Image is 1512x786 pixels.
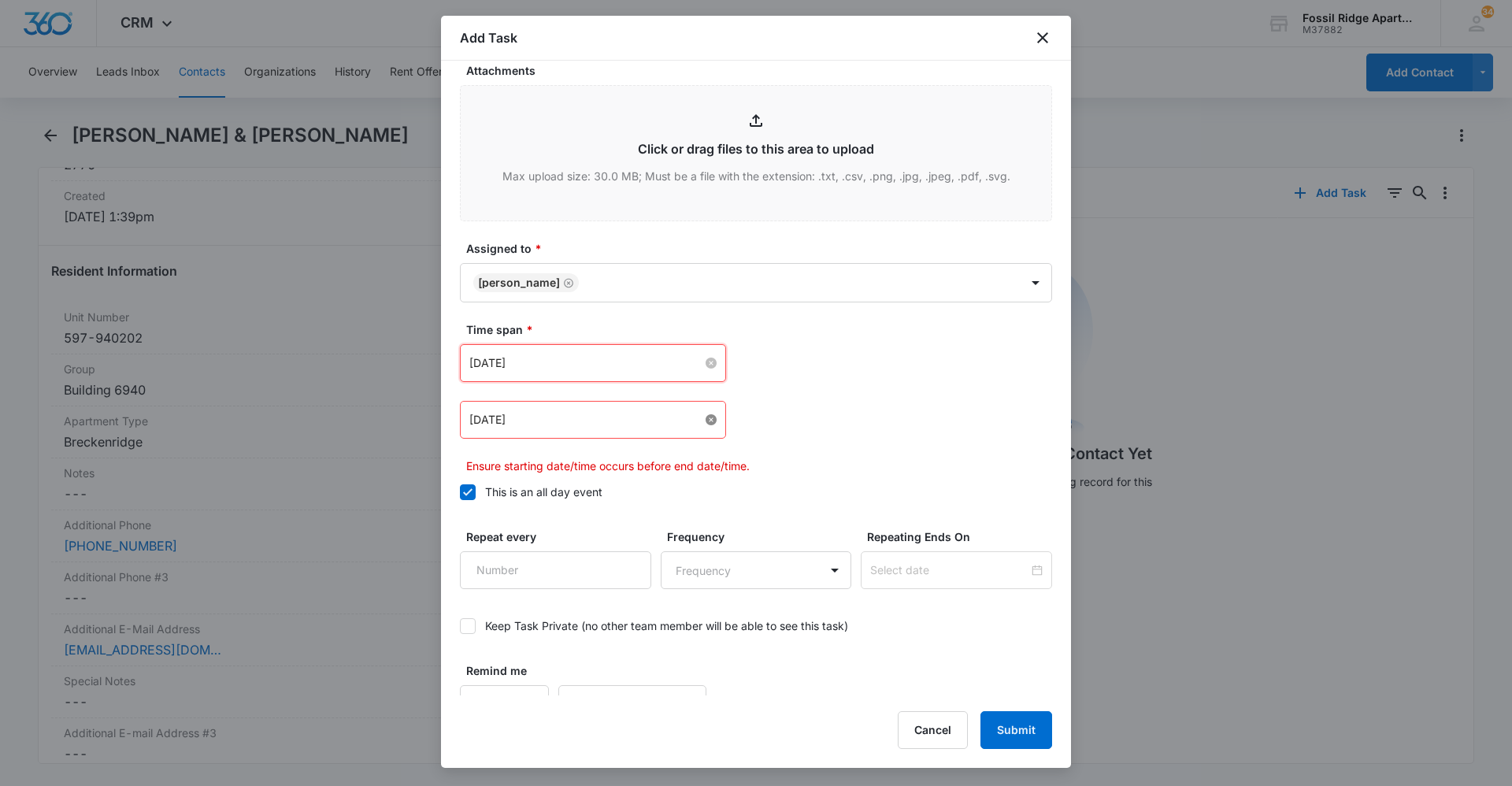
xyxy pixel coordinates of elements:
input: Number [460,551,651,589]
h1: Add Task [460,28,517,47]
input: Select date [870,562,1028,579]
button: Cancel [898,711,968,749]
input: Oct 7, 2025 [469,354,702,372]
div: Remove Leotis Johnson [560,277,574,288]
div: Keep Task Private (no other team member will be able to see this task) [485,617,848,634]
span: close-circle [706,414,717,425]
label: Remind me [466,662,555,679]
label: Time span [466,321,1058,338]
span: close-circle [706,358,717,369]
input: Apr 2, 2024 [469,411,702,428]
label: Repeat every [466,528,658,545]
input: Number [460,685,549,723]
label: Assigned to [466,240,1058,257]
button: close [1033,28,1052,47]
button: Submit [980,711,1052,749]
div: This is an all day event [485,484,602,500]
div: [PERSON_NAME] [478,277,560,288]
label: Frequency [667,528,858,545]
label: Attachments [466,62,1058,79]
p: Ensure starting date/time occurs before end date/time. [466,458,1052,474]
label: Repeating Ends On [867,528,1058,545]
